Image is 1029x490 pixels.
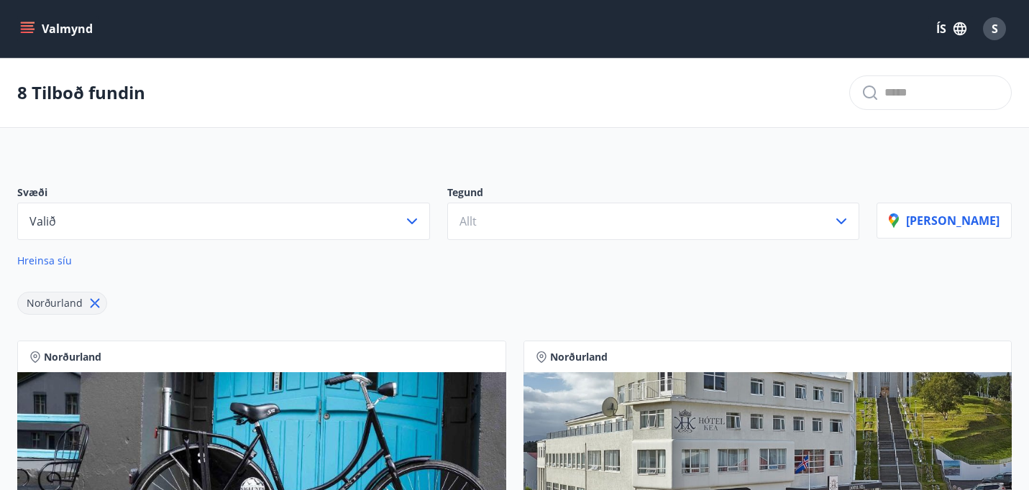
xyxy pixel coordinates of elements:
span: Norðurland [550,350,608,364]
button: Allt [447,203,860,240]
span: Valið [29,213,56,229]
span: S [992,21,998,37]
div: Norðurland [17,292,107,315]
button: [PERSON_NAME] [877,203,1012,239]
p: Tegund [447,185,860,203]
p: Svæði [17,185,430,203]
button: menu [17,16,99,42]
button: Valið [17,203,430,240]
span: Hreinsa síu [17,254,72,267]
span: Allt [459,213,477,229]
span: Norðurland [44,350,101,364]
button: ÍS [928,16,974,42]
p: [PERSON_NAME] [889,213,1000,228]
p: 8 Tilboð fundin [17,80,145,105]
button: S [977,11,1012,46]
span: Norðurland [27,296,83,310]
